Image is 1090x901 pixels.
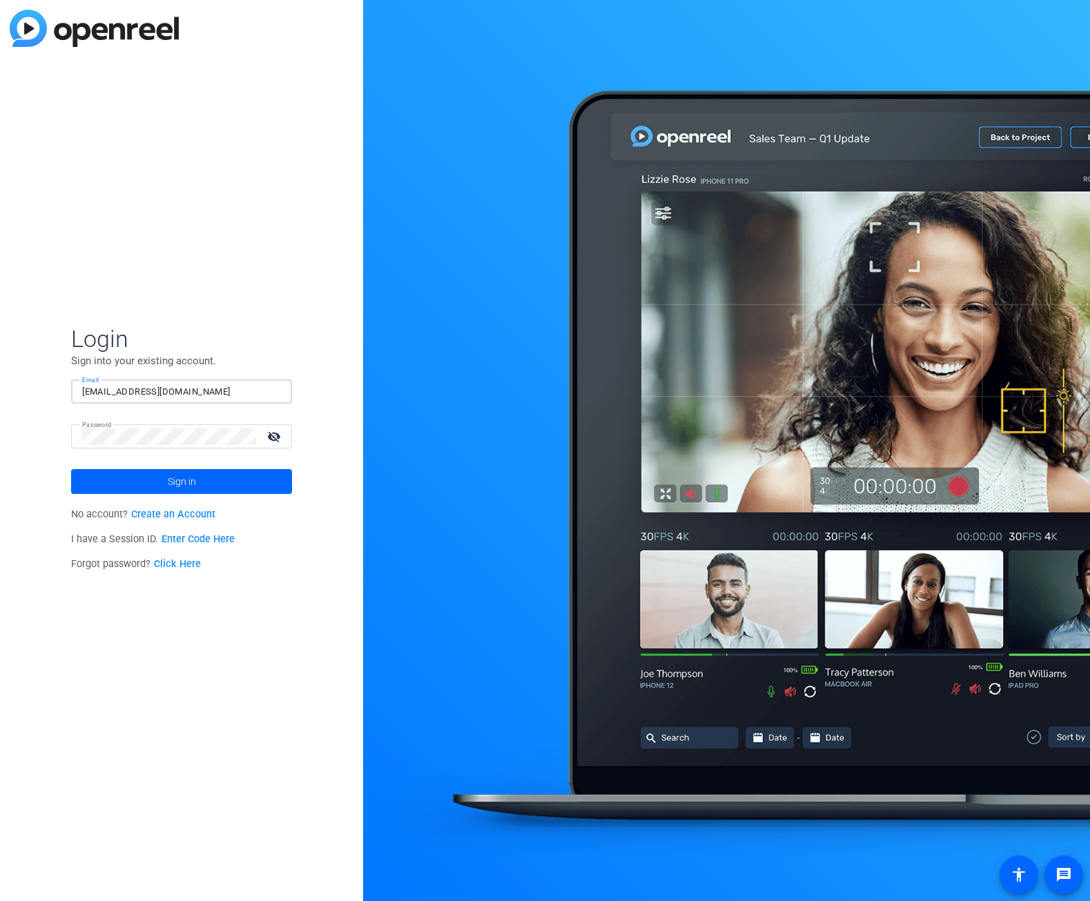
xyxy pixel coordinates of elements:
[1011,867,1027,883] mat-icon: accessibility
[71,508,215,520] span: No account?
[1055,867,1072,883] mat-icon: message
[82,421,112,428] mat-label: Password
[71,324,292,353] span: Login
[71,558,201,570] span: Forgot password?
[10,10,179,47] img: blue-gradient.svg
[71,533,235,545] span: I have a Session ID.
[259,426,292,446] mat-icon: visibility_off
[168,464,196,499] span: Sign in
[82,376,99,384] mat-label: Email
[71,353,292,368] p: Sign into your existing account.
[162,533,235,545] a: Enter Code Here
[71,469,292,494] button: Sign in
[131,508,215,520] a: Create an Account
[82,384,281,400] input: Enter Email Address
[154,558,201,570] a: Click Here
